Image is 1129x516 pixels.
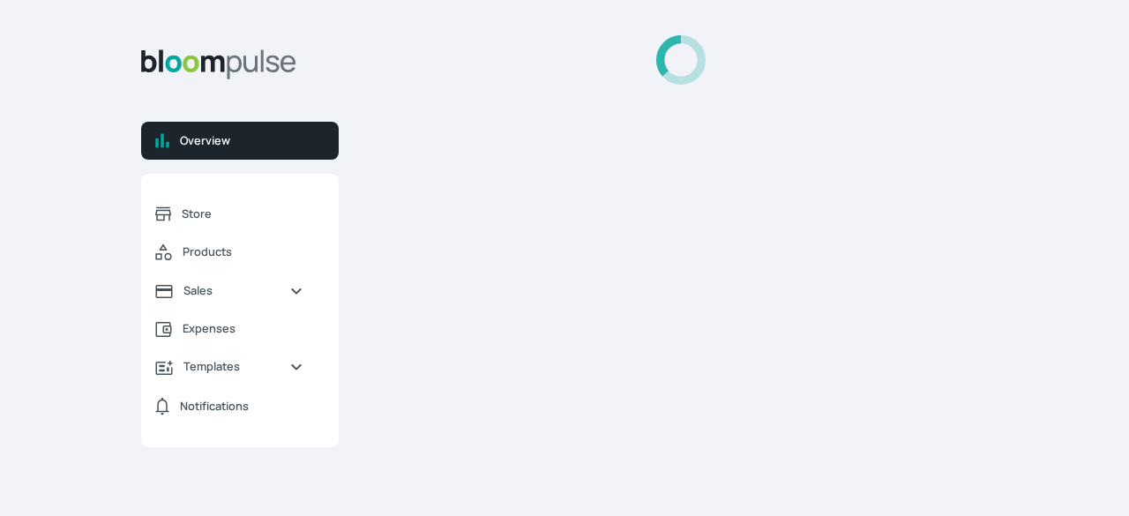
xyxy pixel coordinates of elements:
[141,386,318,426] a: Notifications
[180,132,325,149] span: Overview
[183,282,275,299] span: Sales
[141,49,296,79] img: Bloom Logo
[141,195,318,233] a: Store
[183,358,275,375] span: Templates
[141,310,318,348] a: Expenses
[141,122,339,160] a: Overview
[141,272,318,310] a: Sales
[180,398,249,415] span: Notifications
[183,243,303,260] span: Products
[182,206,303,222] span: Store
[141,35,339,495] aside: Sidebar
[141,348,318,385] a: Templates
[141,233,318,272] a: Products
[183,320,303,337] span: Expenses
